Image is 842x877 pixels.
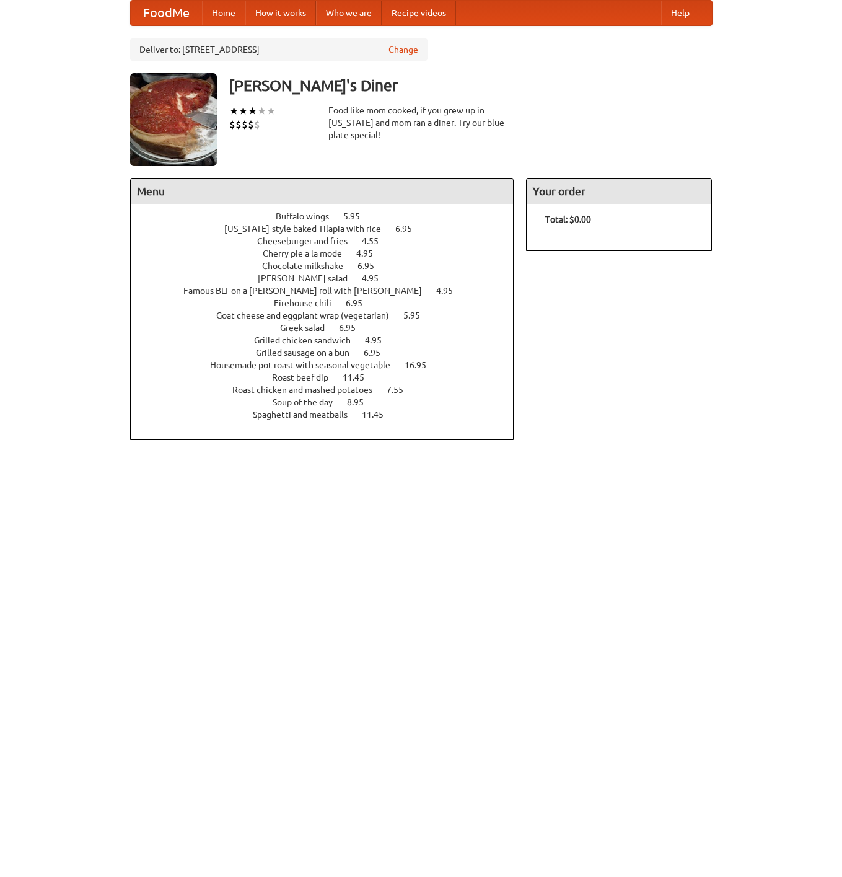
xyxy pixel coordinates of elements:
[257,236,401,246] a: Cheeseburger and fries 4.55
[382,1,456,25] a: Recipe videos
[263,249,396,258] a: Cherry pie a la mode 4.95
[356,249,385,258] span: 4.95
[387,385,416,395] span: 7.55
[183,286,476,296] a: Famous BLT on a [PERSON_NAME] roll with [PERSON_NAME] 4.95
[254,335,363,345] span: Grilled chicken sandwich
[328,104,514,141] div: Food like mom cooked, if you grew up in [US_STATE] and mom ran a diner. Try our blue plate special!
[183,286,434,296] span: Famous BLT on a [PERSON_NAME] roll with [PERSON_NAME]
[280,323,337,333] span: Greek salad
[357,261,387,271] span: 6.95
[263,249,354,258] span: Cherry pie a la mode
[273,397,387,407] a: Soup of the day 8.95
[343,372,377,382] span: 11.45
[254,335,405,345] a: Grilled chicken sandwich 4.95
[364,348,393,358] span: 6.95
[405,360,439,370] span: 16.95
[224,224,435,234] a: [US_STATE]-style baked Tilapia with rice 6.95
[239,104,248,118] li: ★
[262,261,356,271] span: Chocolate milkshake
[661,1,699,25] a: Help
[253,410,406,420] a: Spaghetti and meatballs 11.45
[242,118,248,131] li: $
[229,118,235,131] li: $
[274,298,344,308] span: Firehouse chili
[229,73,713,98] h3: [PERSON_NAME]'s Diner
[365,335,394,345] span: 4.95
[262,261,397,271] a: Chocolate milkshake 6.95
[436,286,465,296] span: 4.95
[276,211,341,221] span: Buffalo wings
[527,179,711,204] h4: Your order
[257,236,360,246] span: Cheeseburger and fries
[248,118,254,131] li: $
[280,323,379,333] a: Greek salad 6.95
[346,298,375,308] span: 6.95
[210,360,403,370] span: Housemade pot roast with seasonal vegetable
[343,211,372,221] span: 5.95
[253,410,360,420] span: Spaghetti and meatballs
[266,104,276,118] li: ★
[316,1,382,25] a: Who we are
[272,372,387,382] a: Roast beef dip 11.45
[216,311,401,320] span: Goat cheese and eggplant wrap (vegetarian)
[362,410,396,420] span: 11.45
[130,38,428,61] div: Deliver to: [STREET_ADDRESS]
[258,273,401,283] a: [PERSON_NAME] salad 4.95
[254,118,260,131] li: $
[235,118,242,131] li: $
[362,236,391,246] span: 4.55
[339,323,368,333] span: 6.95
[272,372,341,382] span: Roast beef dip
[388,43,418,56] a: Change
[395,224,424,234] span: 6.95
[232,385,426,395] a: Roast chicken and mashed potatoes 7.55
[256,348,362,358] span: Grilled sausage on a bun
[257,104,266,118] li: ★
[362,273,391,283] span: 4.95
[276,211,383,221] a: Buffalo wings 5.95
[131,179,514,204] h4: Menu
[248,104,257,118] li: ★
[224,224,393,234] span: [US_STATE]-style baked Tilapia with rice
[258,273,360,283] span: [PERSON_NAME] salad
[210,360,449,370] a: Housemade pot roast with seasonal vegetable 16.95
[256,348,403,358] a: Grilled sausage on a bun 6.95
[229,104,239,118] li: ★
[130,73,217,166] img: angular.jpg
[545,214,591,224] b: Total: $0.00
[202,1,245,25] a: Home
[274,298,385,308] a: Firehouse chili 6.95
[273,397,345,407] span: Soup of the day
[403,311,432,320] span: 5.95
[216,311,443,320] a: Goat cheese and eggplant wrap (vegetarian) 5.95
[232,385,385,395] span: Roast chicken and mashed potatoes
[131,1,202,25] a: FoodMe
[245,1,316,25] a: How it works
[347,397,376,407] span: 8.95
